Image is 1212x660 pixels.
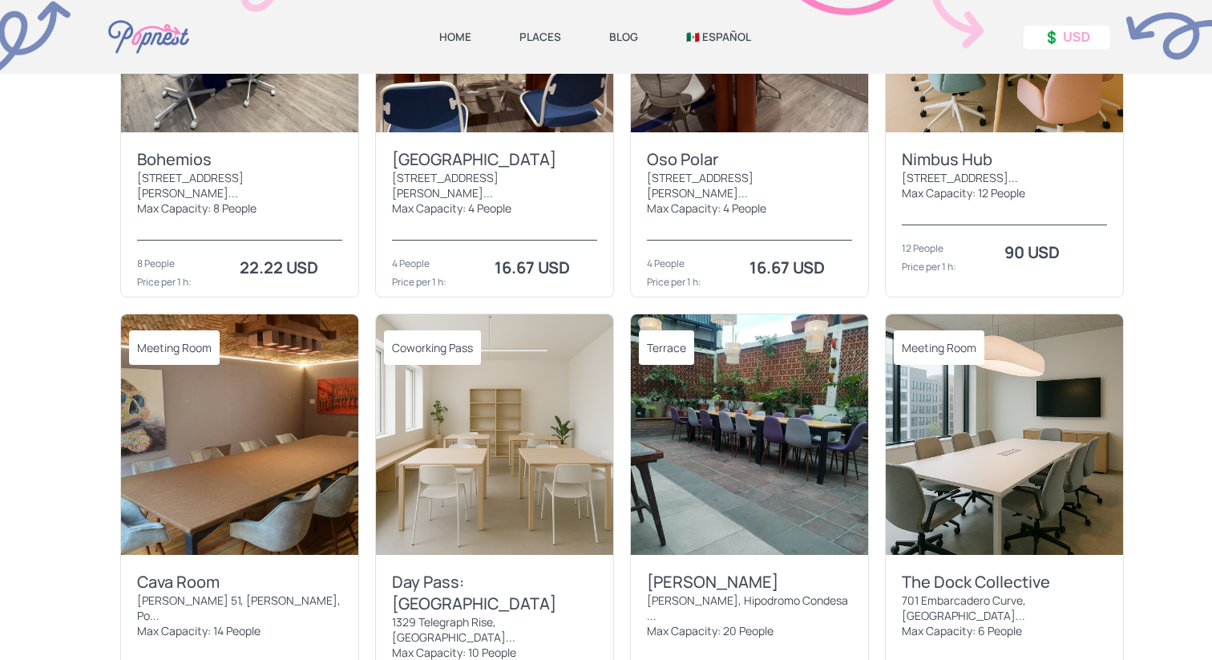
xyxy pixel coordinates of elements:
[902,593,1107,623] div: 701 Embarcadero Curve, [GEOGRAPHIC_DATA]...
[631,314,868,555] img: Terraza Tika Aya
[392,170,597,200] div: [STREET_ADDRESS][PERSON_NAME]...
[439,30,471,44] a: HOME
[392,275,446,289] div: Price per 1 h:
[121,314,358,555] img: Cava Room
[392,614,597,645] div: 1329 Telegraph Rise, [GEOGRAPHIC_DATA]...
[384,330,481,365] span: Coworking Pass
[240,257,318,278] strong: 22.22 USD
[647,593,852,623] div: [PERSON_NAME], Hipodromo Condesa ...
[392,645,516,660] div: Max Capacity: 10 People
[647,170,852,200] div: [STREET_ADDRESS][PERSON_NAME]...
[647,200,766,216] div: Max Capacity: 4 People
[639,330,694,365] span: Terrace
[1024,26,1110,49] button: 💲 USD
[129,330,220,365] span: Meeting Room
[392,200,511,216] div: Max Capacity: 4 People
[392,148,556,170] div: [GEOGRAPHIC_DATA]
[376,314,613,555] img: The Forge Hub
[495,257,570,278] strong: 16.67 USD
[894,330,984,365] span: Meeting Room
[137,623,261,638] div: Max Capacity: 14 People
[137,200,257,216] div: Max Capacity: 8 People
[519,30,561,44] a: PLACES
[902,571,1050,593] div: The Dock Collective
[902,260,956,273] div: Price per 1 h:
[647,623,774,638] div: Max Capacity: 20 People
[137,257,175,270] div: 8 People
[137,593,342,623] div: [PERSON_NAME] 51, [PERSON_NAME], Po...
[609,30,638,44] a: BLOG
[137,148,212,170] div: Bohemios
[137,571,220,593] div: Cava Room
[902,241,943,255] div: 12 People
[749,257,825,278] strong: 16.67 USD
[886,314,1123,555] img: Harborline Collective
[392,571,597,614] div: Day Pass: [GEOGRAPHIC_DATA]
[686,30,751,44] a: 🇲🇽 ESPAÑOL
[647,148,718,170] div: Oso Polar
[902,170,1018,185] div: [STREET_ADDRESS]...
[1004,241,1060,263] strong: 90 USD
[647,257,685,270] div: 4 People
[902,623,1022,638] div: Max Capacity: 6 People
[902,185,1025,200] div: Max Capacity: 12 People
[392,257,430,270] div: 4 People
[647,275,701,289] div: Price per 1 h:
[137,275,192,289] div: Price per 1 h:
[902,148,992,170] div: Nimbus Hub
[137,170,342,200] div: [STREET_ADDRESS][PERSON_NAME]...
[647,571,778,593] div: [PERSON_NAME]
